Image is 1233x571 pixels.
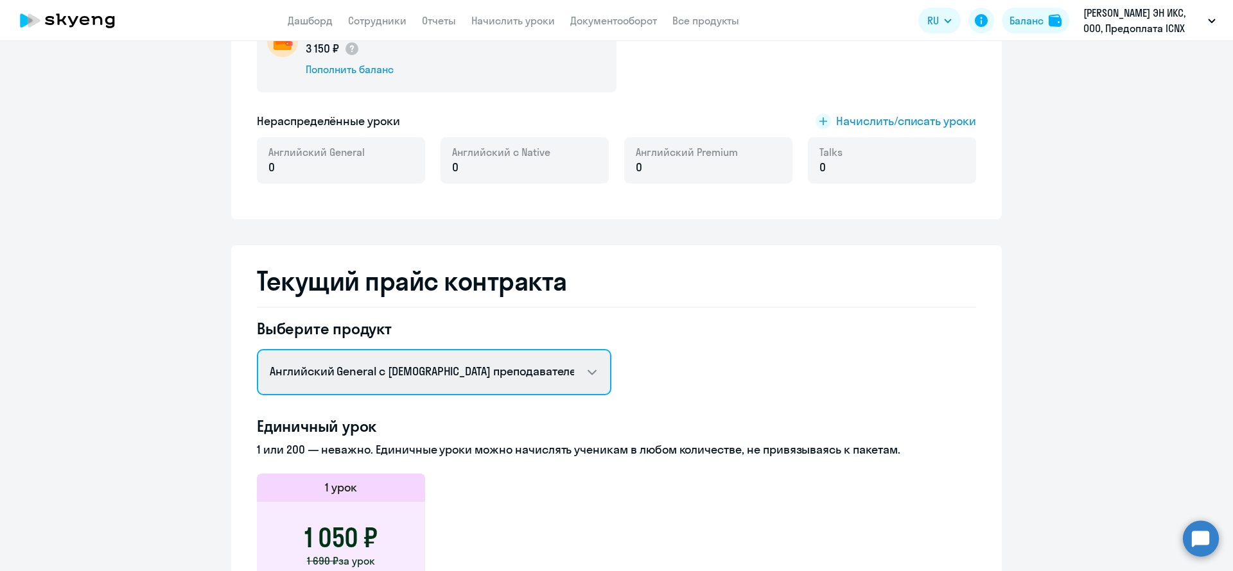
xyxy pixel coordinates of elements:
a: Начислить уроки [471,14,555,27]
p: [PERSON_NAME] ЭН ИКС, ООО, Предоплата ICNX [1083,5,1203,36]
span: 0 [819,159,826,176]
a: Документооборот [570,14,657,27]
span: за урок [338,554,375,567]
button: Балансbalance [1002,8,1069,33]
button: [PERSON_NAME] ЭН ИКС, ООО, Предоплата ICNX [1077,5,1222,36]
span: Английский General [268,145,365,159]
img: balance [1049,14,1062,27]
div: Баланс [1010,13,1044,28]
button: RU [918,8,961,33]
span: 0 [636,159,642,176]
h4: Единичный урок [257,416,976,436]
span: 1 690 ₽ [307,554,338,567]
a: Отчеты [422,14,456,27]
h5: Нераспределённые уроки [257,113,400,130]
a: Все продукты [672,14,739,27]
span: 0 [268,159,275,176]
img: wallet-circle.png [267,26,298,57]
h5: 1 урок [325,479,357,496]
h2: Текущий прайс контракта [257,266,976,296]
h4: Выберите продукт [257,318,611,339]
p: 3 150 ₽ [306,40,360,57]
h3: 1 050 ₽ [304,522,378,553]
a: Сотрудники [348,14,407,27]
span: Английский Premium [636,145,738,159]
span: Начислить/списать уроки [836,113,976,130]
a: Дашборд [288,14,333,27]
span: RU [927,13,939,28]
div: Пополнить баланс [306,62,449,76]
p: 1 или 200 — неважно. Единичные уроки можно начислять ученикам в любом количестве, не привязываясь... [257,441,976,458]
span: Talks [819,145,843,159]
span: Английский с Native [452,145,550,159]
span: 0 [452,159,459,176]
